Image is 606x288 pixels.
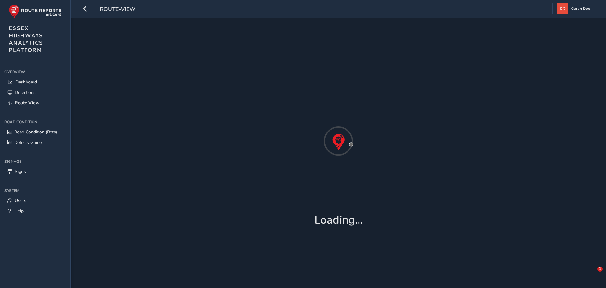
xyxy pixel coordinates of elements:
[4,98,66,108] a: Route View
[15,198,26,204] span: Users
[4,206,66,216] a: Help
[4,77,66,87] a: Dashboard
[4,87,66,98] a: Detections
[4,127,66,137] a: Road Condition (Beta)
[4,186,66,195] div: System
[4,67,66,77] div: Overview
[585,267,600,282] iframe: Intercom live chat
[557,3,568,14] img: diamond-layout
[15,169,26,175] span: Signs
[570,3,590,14] span: Kieran Doo
[100,5,135,14] span: route-view
[14,208,24,214] span: Help
[15,89,36,95] span: Detections
[9,25,43,54] span: ESSEX HIGHWAYS ANALYTICS PLATFORM
[15,79,37,85] span: Dashboard
[4,137,66,148] a: Defects Guide
[15,100,39,106] span: Route View
[557,3,592,14] button: Kieran Doo
[314,213,363,227] h1: Loading...
[9,4,62,19] img: rr logo
[4,117,66,127] div: Road Condition
[4,157,66,166] div: Signage
[597,267,603,272] span: 1
[4,195,66,206] a: Users
[4,166,66,177] a: Signs
[14,139,42,145] span: Defects Guide
[14,129,57,135] span: Road Condition (Beta)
